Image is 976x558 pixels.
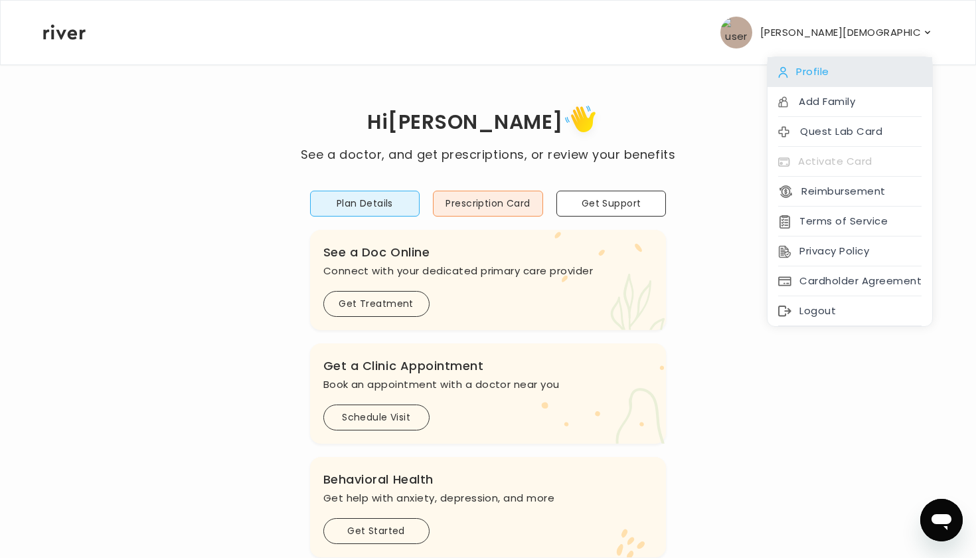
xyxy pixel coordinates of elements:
button: Plan Details [310,191,420,217]
img: user avatar [720,17,752,48]
div: Activate Card [768,147,932,177]
button: Get Started [323,518,430,544]
p: Book an appointment with a doctor near you [323,375,653,394]
div: Logout [768,296,932,326]
button: Prescription Card [433,191,543,217]
div: Cardholder Agreement [768,266,932,296]
p: Get help with anxiety, depression, and more [323,489,653,508]
button: user avatar[PERSON_NAME][DEMOGRAPHIC_DATA] [720,17,933,48]
button: Get Treatment [323,291,430,317]
p: [PERSON_NAME][DEMOGRAPHIC_DATA] [760,23,922,42]
div: Profile [768,57,932,87]
p: See a doctor, and get prescriptions, or review your benefits [301,145,675,164]
h3: Get a Clinic Appointment [323,357,653,375]
div: Quest Lab Card [768,117,932,147]
h3: Behavioral Health [323,470,653,489]
div: Add Family [768,87,932,117]
div: Privacy Policy [768,236,932,266]
button: Schedule Visit [323,405,430,430]
button: Get Support [556,191,667,217]
h3: See a Doc Online [323,243,653,262]
h1: Hi [PERSON_NAME] [301,101,675,145]
p: Connect with your dedicated primary care provider [323,262,653,280]
iframe: Button to launch messaging window, conversation in progress [920,499,963,541]
button: Reimbursement [778,182,885,201]
div: Terms of Service [768,207,932,236]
